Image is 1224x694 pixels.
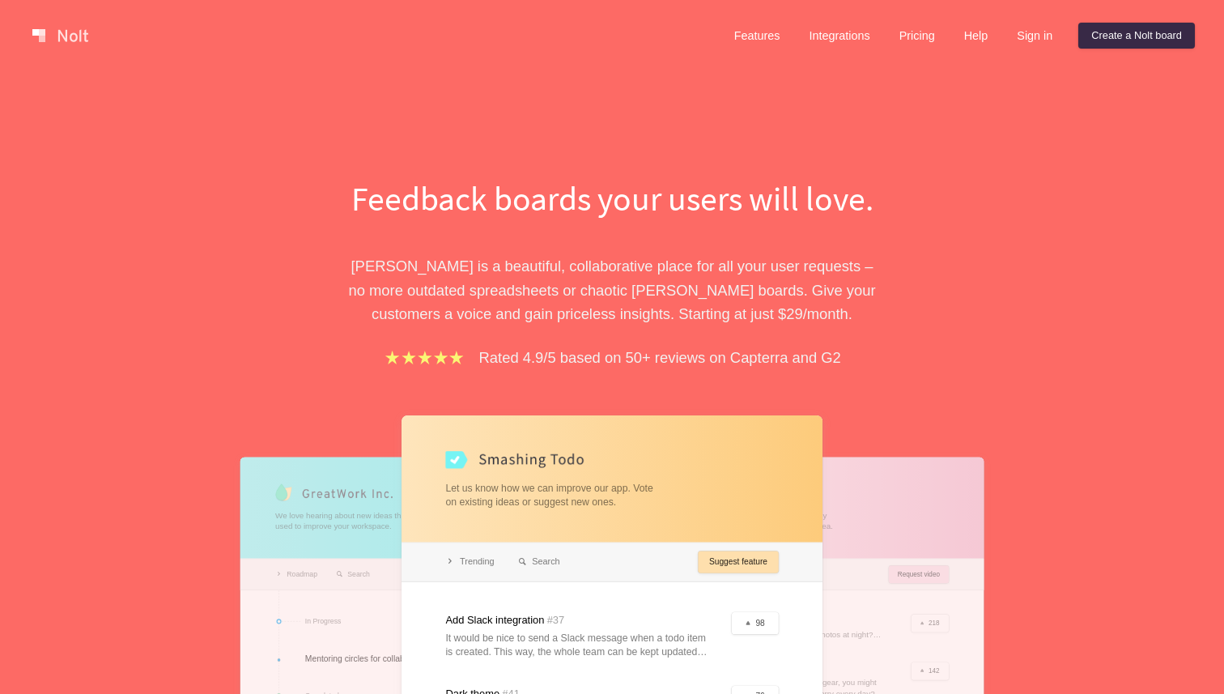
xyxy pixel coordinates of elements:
[1004,23,1065,49] a: Sign in
[333,175,891,222] h1: Feedback boards your users will love.
[333,254,891,326] p: [PERSON_NAME] is a beautiful, collaborative place for all your user requests – no more outdated s...
[479,346,841,369] p: Rated 4.9/5 based on 50+ reviews on Capterra and G2
[383,348,465,367] img: stars.b067e34983.png
[951,23,1001,49] a: Help
[886,23,948,49] a: Pricing
[796,23,882,49] a: Integrations
[1078,23,1195,49] a: Create a Nolt board
[721,23,793,49] a: Features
